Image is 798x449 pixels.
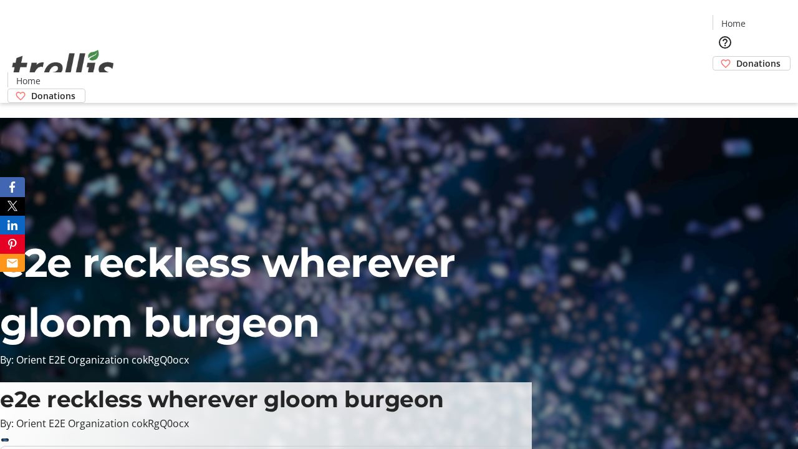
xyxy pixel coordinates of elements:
button: Help [713,30,738,55]
a: Donations [7,89,85,103]
a: Home [8,74,48,87]
span: Home [721,17,746,30]
a: Donations [713,56,791,70]
span: Home [16,74,41,87]
img: Orient E2E Organization cokRgQ0ocx's Logo [7,36,118,99]
a: Home [713,17,753,30]
span: Donations [736,57,781,70]
span: Donations [31,89,75,102]
button: Cart [713,70,738,95]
